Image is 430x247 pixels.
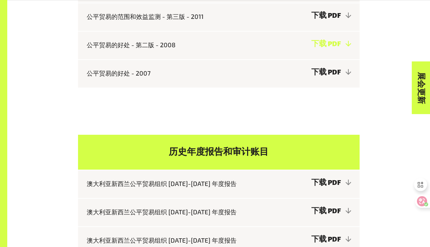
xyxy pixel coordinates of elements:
font: 历史年度报告和审计账目 [169,147,269,157]
a: 下载 PDF [311,40,351,48]
a: 下载 PDF [311,207,351,215]
a: 下载 PDF [311,236,351,243]
a: 下载 PDF [311,12,351,20]
a: 下载 PDF [311,179,351,187]
a: 下载 PDF [311,69,351,76]
font: 展会更新 [417,72,425,104]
